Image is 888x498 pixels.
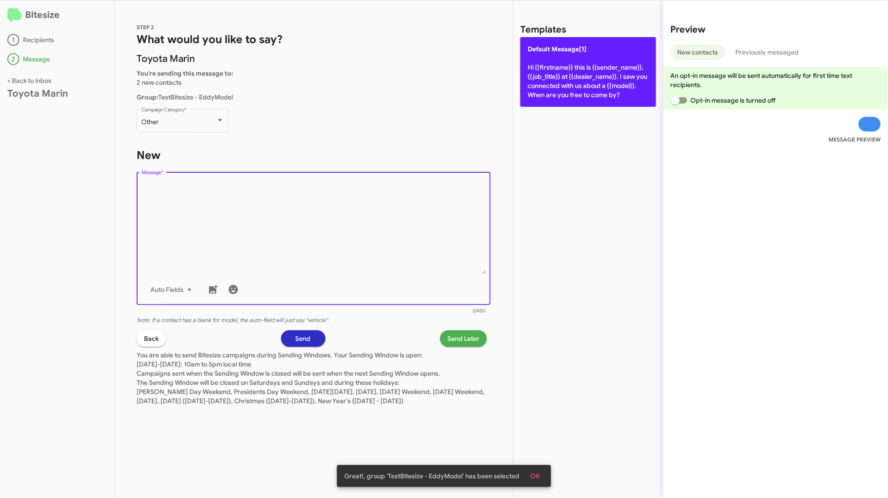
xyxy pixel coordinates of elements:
[7,34,107,46] div: Recipients
[828,135,881,144] small: MESSAGE PREVIEW
[528,45,586,53] span: Default Message[1]
[344,471,519,481] span: Great!, group 'TestBitesize - EddyModel' has been selected
[671,22,881,37] h2: Preview
[447,330,480,347] span: Send Later
[7,34,19,46] div: 1
[137,330,166,347] button: Back
[7,53,107,65] div: Message
[520,22,566,37] h2: Templates
[281,330,325,347] button: Send
[678,44,718,60] span: New contacts
[473,308,486,314] mat-hint: 0/450
[440,330,487,347] button: Send Later
[736,44,799,60] span: Previously messaged
[137,69,233,77] b: You're sending this message to:
[137,54,491,63] p: Toyota Marin
[7,8,107,23] h2: Bitesize
[142,118,159,126] span: Other
[137,93,233,101] span: TestBitesize - EddyModel
[671,44,725,60] button: New contacts
[296,330,311,347] span: Send
[671,71,881,89] p: An opt-in message will be sent automatically for first time text recipients.
[144,330,159,347] span: Back
[729,44,806,60] button: Previously messaged
[143,281,202,298] button: Auto Fields
[151,281,195,298] span: Auto Fields
[7,89,107,98] div: Toyota Marin
[137,93,158,101] b: Group:
[7,53,19,65] div: 2
[523,468,547,484] button: OK
[7,8,22,23] img: logo-minimal.svg
[7,77,51,85] a: < Back to inbox
[137,148,491,163] h1: New
[137,32,491,47] h1: What would you like to say?
[691,95,776,106] span: Opt-in message is turned off
[520,37,656,107] p: Hi {{firstname}} this is {{sender_name}}, {{job_title}} at {{dealer_name}}. I saw you connected w...
[137,317,329,324] i: Note: If a contact has a blank for model, the auto-field will just say "vehicle".
[137,24,154,31] span: STEP 2
[137,351,485,405] span: You are able to send Bitesize campaigns during Sending Windows. Your Sending Window is open: [DAT...
[137,78,182,87] span: 2 new contacts
[530,468,540,484] span: OK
